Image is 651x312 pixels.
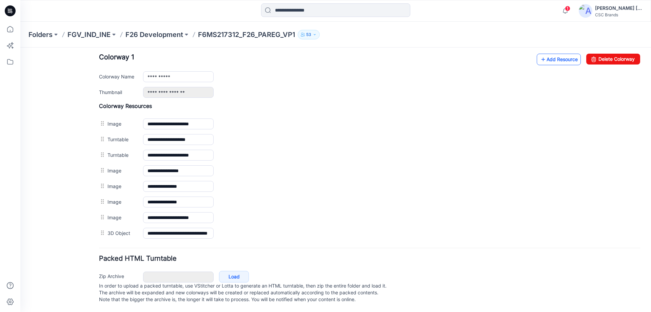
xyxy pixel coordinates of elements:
[79,235,620,255] p: In order to upload a packed turntable, use VStitcher or Lotta to generate an HTML turntable, then...
[79,225,116,232] label: Zip Archive
[579,4,592,18] img: avatar
[79,208,620,214] h4: Packed HTML Turntable
[67,30,111,39] a: FGV_IND_INE
[199,223,229,235] a: Load
[87,119,116,127] label: Image
[87,88,116,95] label: Turntable
[87,72,116,80] label: Image
[595,4,643,12] div: [PERSON_NAME] [PERSON_NAME]
[298,30,320,39] button: 53
[87,135,116,142] label: Image
[79,55,620,62] h4: Colorway Resources
[198,30,295,39] p: F6MS217312_F26_PAREG_VP1
[20,48,651,312] iframe: edit-style
[87,182,116,189] label: 3D Object
[125,30,183,39] a: F26 Development
[595,12,643,17] div: CSC Brands
[28,30,53,39] a: Folders
[87,150,116,158] label: Image
[87,104,116,111] label: Turntable
[87,166,116,173] label: Image
[306,31,311,38] p: 53
[565,6,570,11] span: 1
